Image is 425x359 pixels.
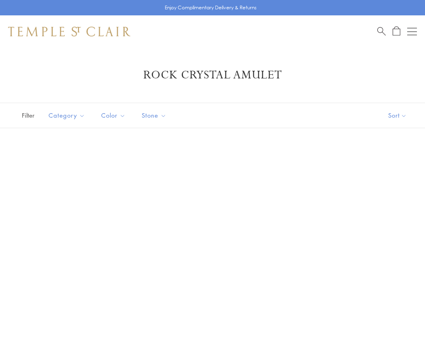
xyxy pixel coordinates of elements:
[45,110,91,120] span: Category
[8,27,130,36] img: Temple St. Clair
[370,103,425,128] button: Show sort by
[136,106,172,125] button: Stone
[95,106,132,125] button: Color
[138,110,172,120] span: Stone
[20,68,405,82] h1: Rock Crystal Amulet
[97,110,132,120] span: Color
[377,26,386,36] a: Search
[407,27,417,36] button: Open navigation
[165,4,257,12] p: Enjoy Complimentary Delivery & Returns
[393,26,400,36] a: Open Shopping Bag
[42,106,91,125] button: Category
